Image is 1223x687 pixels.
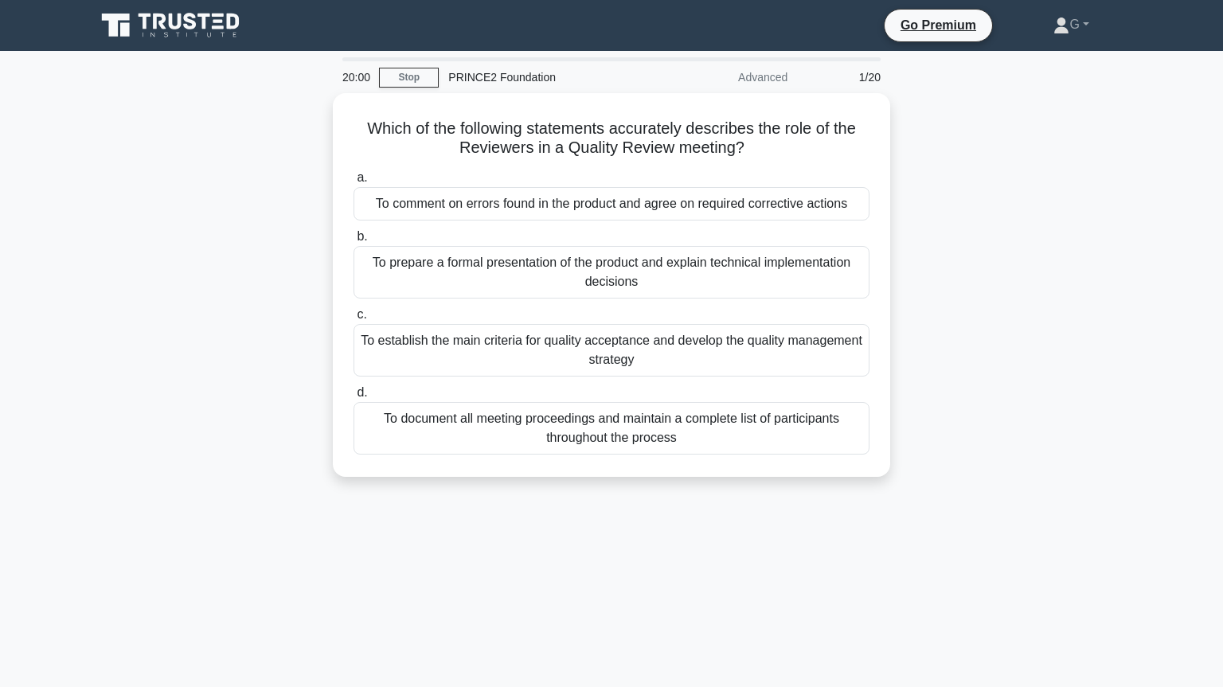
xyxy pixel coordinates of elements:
div: To prepare a formal presentation of the product and explain technical implementation decisions [354,246,869,299]
div: To document all meeting proceedings and maintain a complete list of participants throughout the p... [354,402,869,455]
a: Stop [379,68,439,88]
span: d. [357,385,367,399]
div: Advanced [658,61,797,93]
div: PRINCE2 Foundation [439,61,658,93]
div: To establish the main criteria for quality acceptance and develop the quality management strategy [354,324,869,377]
span: b. [357,229,367,243]
a: G [1015,9,1127,41]
span: a. [357,170,367,184]
span: c. [357,307,366,321]
h5: Which of the following statements accurately describes the role of the Reviewers in a Quality Rev... [352,119,871,158]
div: 1/20 [797,61,890,93]
a: Go Premium [891,15,986,35]
div: To comment on errors found in the product and agree on required corrective actions [354,187,869,221]
div: 20:00 [333,61,379,93]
